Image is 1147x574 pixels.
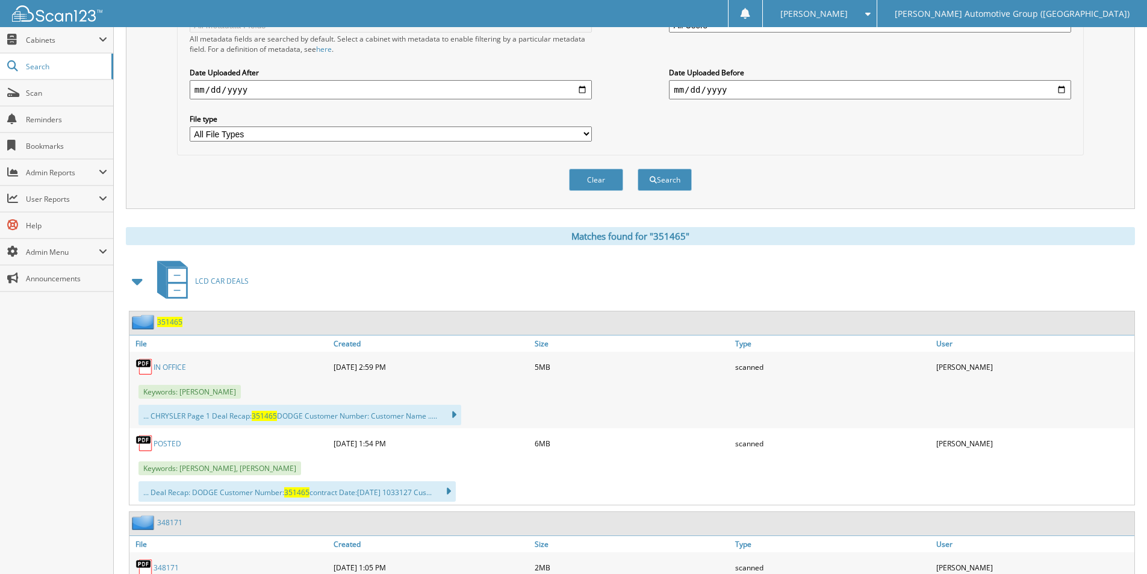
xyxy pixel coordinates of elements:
a: Type [732,536,933,552]
button: Search [638,169,692,191]
span: 351465 [284,487,309,498]
span: User Reports [26,194,99,204]
div: [DATE] 1:54 PM [331,431,532,455]
a: Type [732,335,933,352]
a: Created [331,335,532,352]
a: Size [532,536,733,552]
img: folder2.png [132,515,157,530]
div: 6MB [532,431,733,455]
a: File [129,335,331,352]
div: scanned [732,355,933,379]
span: Bookmarks [26,141,107,151]
span: LCD CAR DEALS [195,276,249,286]
div: [PERSON_NAME] [933,431,1134,455]
a: File [129,536,331,552]
label: Date Uploaded Before [669,67,1071,78]
div: scanned [732,431,933,455]
label: Date Uploaded After [190,67,592,78]
span: 351465 [252,411,277,421]
span: Reminders [26,114,107,125]
div: [PERSON_NAME] [933,355,1134,379]
a: User [933,536,1134,552]
a: Created [331,536,532,552]
img: folder2.png [132,314,157,329]
img: PDF.png [135,358,154,376]
input: end [669,80,1071,99]
a: 351465 [157,317,182,327]
div: 5MB [532,355,733,379]
span: Keywords: [PERSON_NAME] [138,385,241,399]
button: Clear [569,169,623,191]
label: File type [190,114,592,124]
a: 348171 [157,517,182,528]
div: ... Deal Recap: DODGE Customer Number: contract Date:[DATE] 1033127 Cus... [138,481,456,502]
a: LCD CAR DEALS [150,257,249,305]
span: Help [26,220,107,231]
a: User [933,335,1134,352]
img: PDF.png [135,434,154,452]
a: POSTED [154,438,181,449]
div: All metadata fields are searched by default. Select a cabinet with metadata to enable filtering b... [190,34,592,54]
span: Keywords: [PERSON_NAME], [PERSON_NAME] [138,461,301,475]
span: Scan [26,88,107,98]
a: IN OFFICE [154,362,186,372]
span: Cabinets [26,35,99,45]
a: Size [532,335,733,352]
span: Admin Reports [26,167,99,178]
div: Matches found for "351465" [126,227,1135,245]
span: Admin Menu [26,247,99,257]
a: 348171 [154,563,179,573]
input: start [190,80,592,99]
div: [DATE] 2:59 PM [331,355,532,379]
img: scan123-logo-white.svg [12,5,102,22]
div: ... CHRYSLER Page 1 Deal Recap: DODGE Customer Number: Customer Name ..... [138,405,461,425]
span: Announcements [26,273,107,284]
a: here [316,44,332,54]
span: [PERSON_NAME] [780,10,848,17]
iframe: Chat Widget [1087,516,1147,574]
span: Search [26,61,105,72]
span: [PERSON_NAME] Automotive Group ([GEOGRAPHIC_DATA]) [895,10,1130,17]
